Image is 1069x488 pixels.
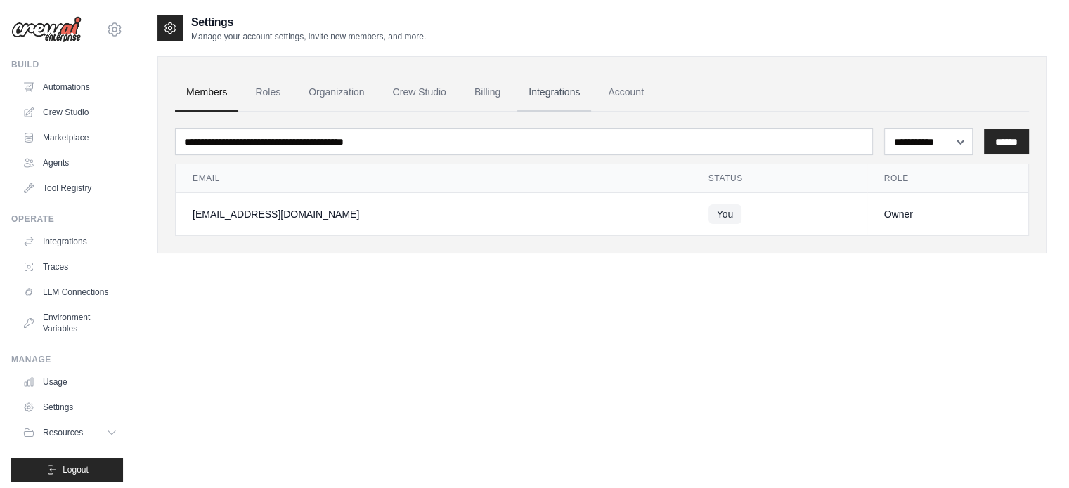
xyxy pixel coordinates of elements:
img: Logo [11,16,82,43]
a: Automations [17,76,123,98]
th: Role [867,164,1029,193]
a: Integrations [517,74,591,112]
a: Agents [17,152,123,174]
span: You [708,204,742,224]
div: [EMAIL_ADDRESS][DOMAIN_NAME] [193,207,675,221]
a: Billing [463,74,512,112]
h2: Settings [191,14,426,31]
a: Environment Variables [17,306,123,340]
a: Organization [297,74,375,112]
a: Settings [17,396,123,418]
a: Integrations [17,230,123,253]
div: Owner [884,207,1012,221]
a: Tool Registry [17,177,123,199]
th: Status [692,164,867,193]
a: Crew Studio [382,74,458,112]
a: Crew Studio [17,101,123,124]
th: Email [176,164,692,193]
a: LLM Connections [17,281,123,303]
div: Operate [11,213,123,225]
span: Logout [63,464,89,475]
span: Resources [43,427,83,438]
p: Manage your account settings, invite new members, and more. [191,31,426,42]
a: Account [597,74,655,112]
div: Build [11,59,123,70]
a: Usage [17,371,123,393]
a: Roles [244,74,292,112]
a: Members [175,74,238,112]
a: Traces [17,256,123,278]
div: Manage [11,354,123,365]
button: Logout [11,458,123,482]
a: Marketplace [17,126,123,149]
button: Resources [17,421,123,444]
